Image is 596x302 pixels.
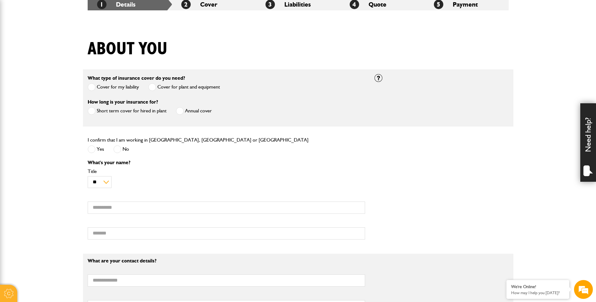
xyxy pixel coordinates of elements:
h1: About you [88,39,167,60]
label: Annual cover [176,107,212,115]
label: How long is your insurance for? [88,100,158,105]
label: I confirm that I am working in [GEOGRAPHIC_DATA], [GEOGRAPHIC_DATA] or [GEOGRAPHIC_DATA] [88,138,309,143]
label: Title [88,169,365,174]
label: Cover for my liability [88,83,139,91]
label: Yes [88,145,104,153]
div: We're Online! [511,284,565,289]
div: Need help? [580,103,596,182]
label: Short term cover for hired in plant [88,107,167,115]
p: What are your contact details? [88,258,365,263]
label: No [113,145,129,153]
label: What type of insurance cover do you need? [88,76,185,81]
label: Cover for plant and equipment [148,83,220,91]
p: What's your name? [88,160,365,165]
p: How may I help you today? [511,290,565,295]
